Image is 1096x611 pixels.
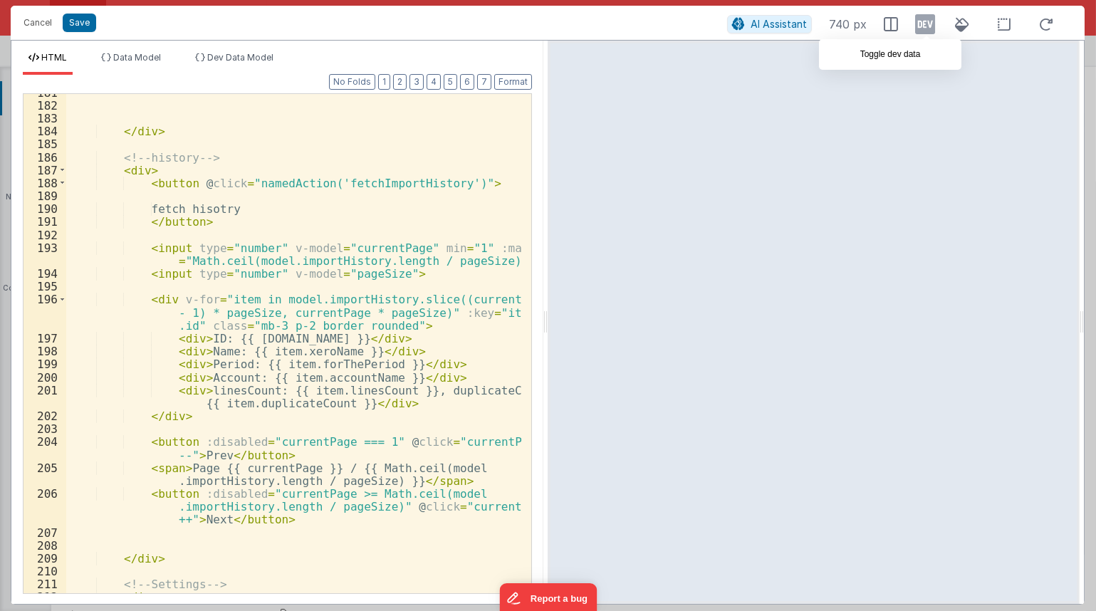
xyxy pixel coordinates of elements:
div: 209 [24,552,66,565]
button: 1 [378,74,390,90]
div: 183 [24,112,66,125]
div: 203 [24,422,66,435]
div: 182 [24,99,66,112]
button: 4 [427,74,441,90]
div: 193 [24,241,66,267]
div: 188 [24,177,66,189]
div: 204 [24,435,66,461]
div: 212 [24,590,66,603]
div: 196 [24,293,66,332]
button: 3 [409,74,424,90]
div: 200 [24,371,66,384]
div: 206 [24,487,66,526]
div: 185 [24,137,66,150]
button: Format [494,74,532,90]
button: 7 [477,74,491,90]
button: No Folds [329,74,375,90]
div: 197 [24,332,66,345]
span: 740 px [829,16,867,33]
span: AI Assistant [751,18,807,30]
div: 207 [24,526,66,539]
div: 184 [24,125,66,137]
div: 195 [24,280,66,293]
div: 190 [24,202,66,215]
button: Save [63,14,96,32]
button: Cancel [16,13,59,33]
div: 202 [24,409,66,422]
div: 194 [24,267,66,280]
div: 192 [24,229,66,241]
div: 208 [24,539,66,552]
span: Dev Data Model [207,52,273,63]
span: Data Model [113,52,161,63]
button: AI Assistant [727,15,812,33]
div: 189 [24,189,66,202]
div: 210 [24,565,66,578]
div: 186 [24,151,66,164]
div: 199 [24,357,66,370]
button: 5 [444,74,457,90]
div: 187 [24,164,66,177]
div: 198 [24,345,66,357]
div: 205 [24,461,66,487]
button: 2 [393,74,407,90]
button: 6 [460,74,474,90]
div: Toggle dev data [819,39,961,70]
div: 191 [24,215,66,228]
div: 201 [24,384,66,409]
div: 211 [24,578,66,590]
span: HTML [41,52,67,63]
